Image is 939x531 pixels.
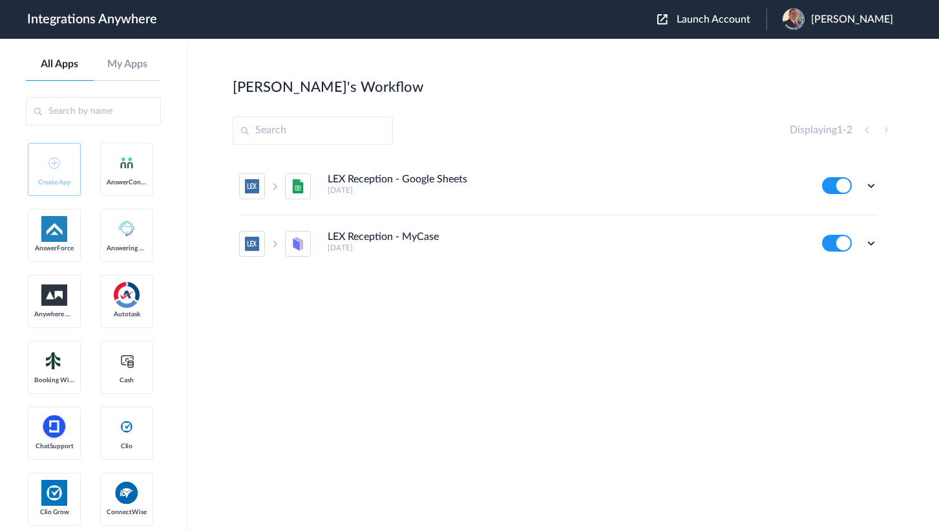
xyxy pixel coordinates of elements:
[26,58,94,70] a: All Apps
[328,231,439,243] h4: LEX Reception - MyCase
[114,480,140,505] img: connectwise.png
[233,116,393,145] input: Search
[34,310,74,318] span: Anywhere Works
[41,480,67,506] img: Clio.jpg
[41,216,67,242] img: af-app-logo.svg
[41,349,67,373] img: Setmore_Logo.svg
[119,155,134,171] img: answerconnect-logo.svg
[328,173,467,186] h4: LEX Reception - Google Sheets
[114,216,140,242] img: Answering_service.png
[107,376,147,384] span: Cash
[847,125,852,135] span: 2
[107,179,147,186] span: AnswerConnect
[119,419,134,435] img: clio-logo.svg
[837,125,843,135] span: 1
[107,508,147,516] span: ConnectWise
[34,376,74,384] span: Booking Widget
[34,179,74,186] span: Create App
[48,157,60,169] img: add-icon.svg
[657,14,668,25] img: launch-acct-icon.svg
[677,14,750,25] span: Launch Account
[34,508,74,516] span: Clio Grow
[34,244,74,252] span: AnswerForce
[114,282,140,308] img: autotask.png
[27,12,157,27] h1: Integrations Anywhere
[811,14,893,26] span: [PERSON_NAME]
[34,442,74,450] span: ChatSupport
[26,97,161,125] input: Search by name
[107,442,147,450] span: Clio
[783,8,805,30] img: jason-pledge-people.PNG
[119,353,135,369] img: cash-logo.svg
[790,124,852,136] h4: Displaying -
[328,186,805,195] h5: [DATE]
[107,310,147,318] span: Autotask
[94,58,162,70] a: My Apps
[233,79,423,96] h2: [PERSON_NAME]'s Workflow
[657,14,766,26] button: Launch Account
[41,285,67,306] img: aww.png
[328,243,805,252] h5: [DATE]
[41,414,67,440] img: chatsupport-icon.svg
[107,244,147,252] span: Answering Service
